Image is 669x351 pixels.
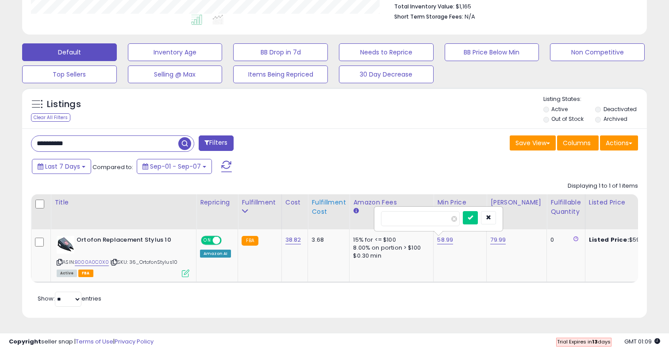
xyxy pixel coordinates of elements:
div: Fulfillment [242,198,277,207]
div: Fulfillable Quantity [550,198,581,216]
li: $1,165 [394,0,631,11]
span: Sep-01 - Sep-07 [150,162,201,171]
button: Columns [557,135,599,150]
button: Last 7 Days [32,159,91,174]
span: OFF [220,237,235,244]
div: Displaying 1 to 1 of 1 items [568,182,638,190]
a: Terms of Use [76,337,113,346]
div: Amazon AI [200,250,231,258]
div: Cost [285,198,304,207]
button: Needs to Reprice [339,43,434,61]
button: 30 Day Decrease [339,66,434,83]
a: 38.82 [285,235,301,244]
span: | SKU: 36_OrtofonStylus10 [110,258,177,266]
span: FBA [78,270,93,277]
a: Privacy Policy [115,337,154,346]
b: 13 [592,338,598,345]
span: Last 7 Days [45,162,80,171]
div: [PERSON_NAME] [490,198,543,207]
b: Short Term Storage Fees: [394,13,463,20]
strong: Copyright [9,337,41,346]
div: Repricing [200,198,234,207]
div: Listed Price [589,198,665,207]
small: FBA [242,236,258,246]
a: 58.99 [437,235,453,244]
label: Active [551,105,568,113]
span: Trial Expires in days [557,338,611,345]
label: Archived [604,115,627,123]
small: Amazon Fees. [353,207,358,215]
div: $0.30 min [353,252,427,260]
button: Non Competitive [550,43,645,61]
button: Selling @ Max [128,66,223,83]
div: 3.68 [311,236,342,244]
div: Clear All Filters [31,113,70,122]
div: Amazon Fees [353,198,430,207]
span: ON [202,237,213,244]
button: BB Price Below Min [445,43,539,61]
b: Listed Price: [589,235,629,244]
h5: Listings [47,98,81,111]
a: B000A0C0X0 [75,258,109,266]
span: 2025-09-15 01:09 GMT [624,337,660,346]
div: Fulfillment Cost [311,198,346,216]
div: 15% for <= $100 [353,236,427,244]
div: ASIN: [57,236,189,276]
div: 8.00% on portion > $100 [353,244,427,252]
div: seller snap | | [9,338,154,346]
div: 0 [550,236,578,244]
span: All listings currently available for purchase on Amazon [57,270,77,277]
div: Title [54,198,192,207]
img: 41rzAntlU-L._SL40_.jpg [57,236,74,254]
button: Inventory Age [128,43,223,61]
b: Ortofon Replacement Stylus 10 [77,236,184,247]
button: Save View [510,135,556,150]
b: Total Inventory Value: [394,3,454,10]
a: 79.99 [490,235,506,244]
div: Min Price [437,198,483,207]
p: Listing States: [543,95,647,104]
button: Filters [199,135,233,151]
button: Actions [600,135,638,150]
button: Sep-01 - Sep-07 [137,159,212,174]
button: Default [22,43,117,61]
button: BB Drop in 7d [233,43,328,61]
label: Deactivated [604,105,637,113]
button: Items Being Repriced [233,66,328,83]
span: Show: entries [38,294,101,303]
span: Columns [563,139,591,147]
span: Compared to: [92,163,133,171]
span: N/A [465,12,475,21]
div: $59.89 [589,236,662,244]
button: Top Sellers [22,66,117,83]
label: Out of Stock [551,115,584,123]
